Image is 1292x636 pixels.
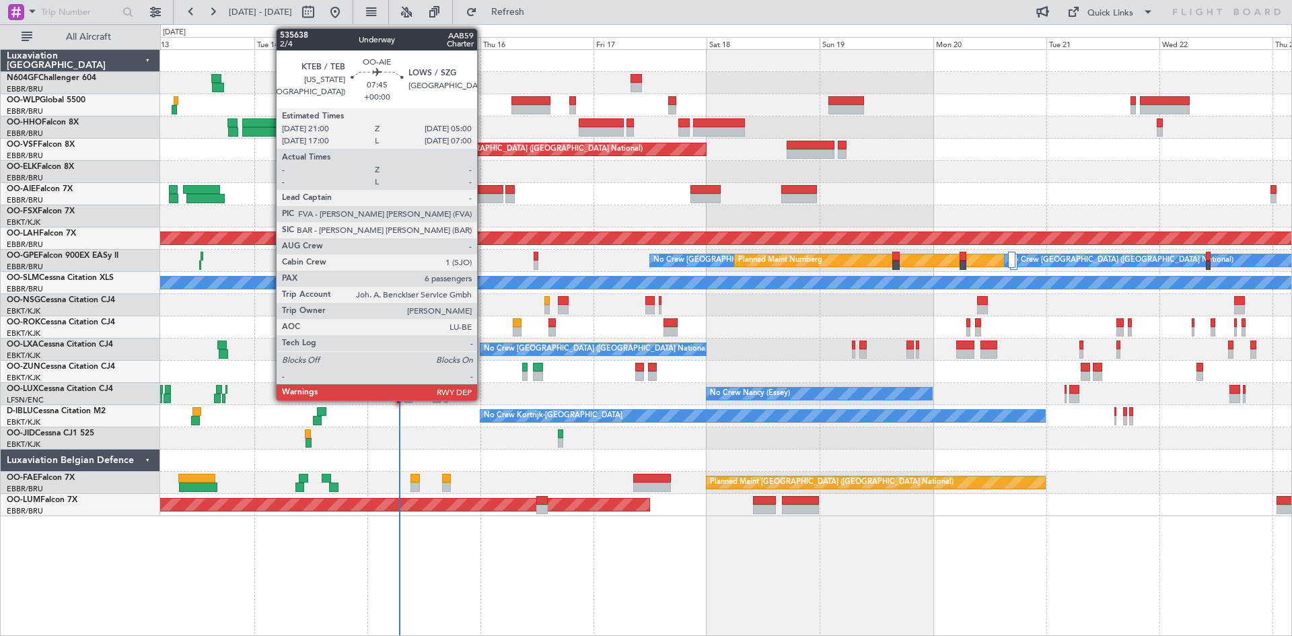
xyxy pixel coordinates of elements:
button: All Aircraft [15,26,146,48]
a: OO-SLMCessna Citation XLS [7,274,114,282]
span: OO-ELK [7,163,37,171]
span: N604GF [7,74,38,82]
a: EBKT/KJK [7,328,40,339]
span: OO-HHO [7,118,42,127]
a: OO-LXACessna Citation CJ4 [7,341,113,349]
a: EBKT/KJK [7,351,40,361]
a: EBBR/BRU [7,195,43,205]
span: OO-ZUN [7,363,40,371]
div: Mon 20 [933,37,1046,49]
span: OO-NSG [7,296,40,304]
a: OO-FAEFalcon 7X [7,474,75,482]
div: Tue 21 [1046,37,1159,49]
span: OO-GPE [7,252,38,260]
div: Sun 19 [820,37,933,49]
div: No Crew Nancy (Essey) [710,384,790,404]
a: OO-VSFFalcon 8X [7,141,75,149]
a: EBBR/BRU [7,151,43,161]
a: OO-JIDCessna CJ1 525 [7,429,94,437]
a: EBKT/KJK [7,306,40,316]
span: OO-WLP [7,96,40,104]
span: All Aircraft [35,32,142,42]
a: OO-GPEFalcon 900EX EASy II [7,252,118,260]
a: EBKT/KJK [7,373,40,383]
div: No Crew [GEOGRAPHIC_DATA] ([GEOGRAPHIC_DATA] National) [1008,250,1233,271]
div: Tue 14 [254,37,367,49]
a: EBKT/KJK [7,217,40,227]
a: OO-WLPGlobal 5500 [7,96,85,104]
a: EBBR/BRU [7,240,43,250]
div: No Crew [GEOGRAPHIC_DATA] ([GEOGRAPHIC_DATA] National) [484,339,709,359]
span: OO-VSF [7,141,38,149]
div: Wed 15 [367,37,480,49]
div: Planned Maint [GEOGRAPHIC_DATA] ([GEOGRAPHIC_DATA] National) [710,472,954,493]
a: OO-LAHFalcon 7X [7,229,76,238]
a: OO-LUXCessna Citation CJ4 [7,385,113,393]
a: EBBR/BRU [7,84,43,94]
a: EBBR/BRU [7,106,43,116]
span: OO-LUM [7,496,40,504]
div: [DATE] [163,27,186,38]
span: OO-FAE [7,474,38,482]
div: No Crew Kortrijk-[GEOGRAPHIC_DATA] [484,406,622,426]
div: Thu 16 [480,37,594,49]
a: OO-FSXFalcon 7X [7,207,75,215]
a: OO-ROKCessna Citation CJ4 [7,318,115,326]
a: OO-HHOFalcon 8X [7,118,79,127]
a: OO-LUMFalcon 7X [7,496,77,504]
a: EBBR/BRU [7,262,43,272]
a: OO-ELKFalcon 8X [7,163,74,171]
span: OO-JID [7,429,35,437]
div: Mon 13 [141,37,254,49]
div: Wed 22 [1159,37,1272,49]
div: No Crew [GEOGRAPHIC_DATA] ([GEOGRAPHIC_DATA] National) [291,162,516,182]
a: EBBR/BRU [7,129,43,139]
a: LFSN/ENC [7,395,44,405]
span: OO-LAH [7,229,39,238]
div: Quick Links [1087,7,1133,20]
button: Refresh [460,1,540,23]
span: [DATE] - [DATE] [229,6,292,18]
span: OO-SLM [7,274,39,282]
a: EBBR/BRU [7,506,43,516]
a: OO-ZUNCessna Citation CJ4 [7,363,115,371]
div: No Crew [GEOGRAPHIC_DATA] ([GEOGRAPHIC_DATA] National) [653,250,879,271]
a: OO-NSGCessna Citation CJ4 [7,296,115,304]
div: Planned Maint [GEOGRAPHIC_DATA] ([GEOGRAPHIC_DATA] National) [399,139,643,160]
a: OO-AIEFalcon 7X [7,185,73,193]
a: EBBR/BRU [7,284,43,294]
a: EBBR/BRU [7,484,43,494]
a: EBKT/KJK [7,439,40,450]
button: Quick Links [1061,1,1160,23]
a: EBBR/BRU [7,173,43,183]
a: D-IBLUCessna Citation M2 [7,407,106,415]
div: Sat 18 [707,37,820,49]
a: N604GFChallenger 604 [7,74,96,82]
span: OO-LUX [7,385,38,393]
span: OO-ROK [7,318,40,326]
div: Fri 17 [594,37,707,49]
span: OO-LXA [7,341,38,349]
span: Refresh [480,7,536,17]
span: OO-AIE [7,185,36,193]
span: D-IBLU [7,407,33,415]
input: Trip Number [41,2,118,22]
div: Planned Maint Nurnberg [738,250,822,271]
span: OO-FSX [7,207,38,215]
a: EBKT/KJK [7,417,40,427]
